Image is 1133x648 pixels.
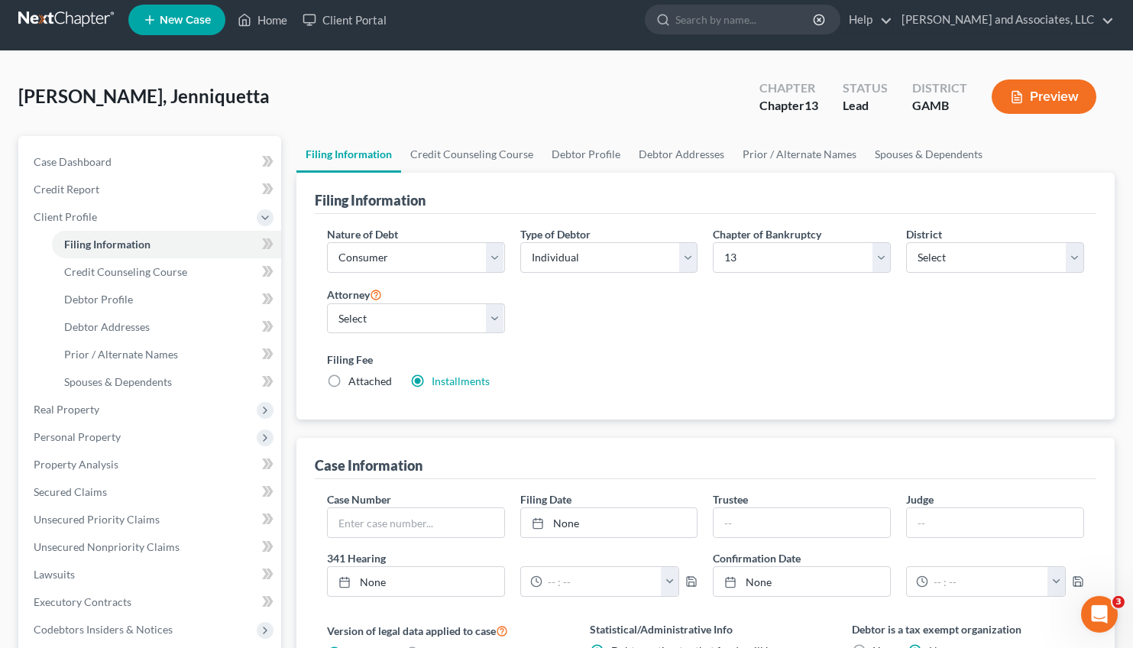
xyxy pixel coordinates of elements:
div: Chapter [759,79,818,97]
span: Real Property [34,403,99,416]
a: Secured Claims [21,478,281,506]
a: Debtor Addresses [630,136,733,173]
a: Spouses & Dependents [866,136,992,173]
a: [PERSON_NAME] and Associates, LLC [894,6,1114,34]
label: Version of legal data applied to case [327,621,559,640]
input: -- [714,508,890,537]
label: Statistical/Administrative Info [590,621,822,637]
span: Credit Report [34,183,99,196]
label: Filing Fee [327,352,1084,368]
label: Filing Date [520,491,571,507]
input: -- [907,508,1083,537]
a: Prior / Alternate Names [52,341,281,368]
a: Lawsuits [21,561,281,588]
a: Debtor Profile [52,286,281,313]
input: Enter case number... [328,508,504,537]
a: Client Portal [295,6,394,34]
label: Trustee [713,491,748,507]
a: Executory Contracts [21,588,281,616]
label: Judge [906,491,934,507]
a: Filing Information [296,136,401,173]
a: Credit Counseling Course [52,258,281,286]
span: Codebtors Insiders & Notices [34,623,173,636]
iframe: Intercom live chat [1081,596,1118,633]
a: Filing Information [52,231,281,258]
span: Client Profile [34,210,97,223]
span: [PERSON_NAME], Jenniquetta [18,85,270,107]
a: Prior / Alternate Names [733,136,866,173]
span: Attached [348,374,392,387]
span: Filing Information [64,238,151,251]
label: Debtor is a tax exempt organization [852,621,1084,637]
a: None [521,508,698,537]
label: Chapter of Bankruptcy [713,226,821,242]
span: Lawsuits [34,568,75,581]
label: Case Number [327,491,391,507]
label: Nature of Debt [327,226,398,242]
a: None [328,567,504,596]
span: 13 [804,98,818,112]
span: Prior / Alternate Names [64,348,178,361]
a: Home [230,6,295,34]
span: Executory Contracts [34,595,131,608]
div: GAMB [912,97,967,115]
div: District [912,79,967,97]
div: Lead [843,97,888,115]
label: 341 Hearing [319,550,706,566]
a: Debtor Profile [542,136,630,173]
div: Case Information [315,456,422,475]
input: -- : -- [542,567,662,596]
a: Help [841,6,892,34]
span: Credit Counseling Course [64,265,187,278]
input: Search by name... [675,5,815,34]
span: Debtor Profile [64,293,133,306]
a: Debtor Addresses [52,313,281,341]
span: New Case [160,15,211,26]
span: Case Dashboard [34,155,112,168]
label: Attorney [327,285,382,303]
a: Case Dashboard [21,148,281,176]
span: 3 [1112,596,1125,608]
label: Confirmation Date [705,550,1092,566]
span: Property Analysis [34,458,118,471]
span: Secured Claims [34,485,107,498]
label: District [906,226,942,242]
span: Unsecured Nonpriority Claims [34,540,180,553]
span: Personal Property [34,430,121,443]
a: Unsecured Priority Claims [21,506,281,533]
a: Credit Counseling Course [401,136,542,173]
a: Unsecured Nonpriority Claims [21,533,281,561]
a: Property Analysis [21,451,281,478]
a: Credit Report [21,176,281,203]
div: Filing Information [315,191,426,209]
button: Preview [992,79,1096,114]
label: Type of Debtor [520,226,591,242]
span: Spouses & Dependents [64,375,172,388]
a: None [714,567,890,596]
div: Chapter [759,97,818,115]
span: Debtor Addresses [64,320,150,333]
div: Status [843,79,888,97]
span: Unsecured Priority Claims [34,513,160,526]
a: Spouses & Dependents [52,368,281,396]
input: -- : -- [928,567,1047,596]
a: Installments [432,374,490,387]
